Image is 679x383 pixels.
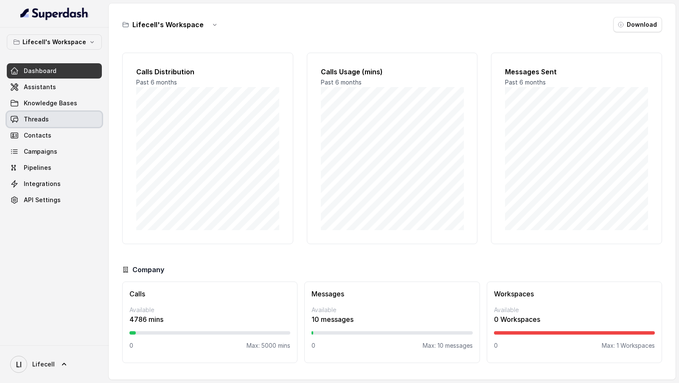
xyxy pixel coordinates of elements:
span: API Settings [24,196,61,204]
span: Pipelines [24,163,51,172]
h3: Company [132,265,164,275]
span: Past 6 months [321,79,362,86]
p: 0 [494,341,498,350]
text: LI [16,360,22,369]
p: 4786 mins [129,314,290,324]
a: Lifecell [7,352,102,376]
span: Past 6 months [505,79,546,86]
p: 10 messages [311,314,472,324]
a: API Settings [7,192,102,208]
a: Pipelines [7,160,102,175]
span: Contacts [24,131,51,140]
img: light.svg [20,7,89,20]
span: Campaigns [24,147,57,156]
p: Max: 10 messages [423,341,473,350]
a: Integrations [7,176,102,191]
h2: Calls Distribution [136,67,279,77]
p: Lifecell's Workspace [22,37,86,47]
span: Threads [24,115,49,124]
a: Campaigns [7,144,102,159]
h2: Messages Sent [505,67,648,77]
a: Threads [7,112,102,127]
a: Knowledge Bases [7,96,102,111]
p: Max: 1 Workspaces [602,341,655,350]
p: 0 [129,341,133,350]
span: Past 6 months [136,79,177,86]
p: Available [494,306,655,314]
h3: Calls [129,289,290,299]
h3: Messages [311,289,472,299]
h3: Lifecell's Workspace [132,20,204,30]
span: Knowledge Bases [24,99,77,107]
h3: Workspaces [494,289,655,299]
span: Dashboard [24,67,56,75]
span: Integrations [24,180,61,188]
button: Download [613,17,662,32]
p: 0 Workspaces [494,314,655,324]
p: 0 [311,341,315,350]
p: Available [311,306,472,314]
a: Dashboard [7,63,102,79]
p: Max: 5000 mins [247,341,290,350]
a: Contacts [7,128,102,143]
button: Lifecell's Workspace [7,34,102,50]
span: Assistants [24,83,56,91]
p: Available [129,306,290,314]
a: Assistants [7,79,102,95]
h2: Calls Usage (mins) [321,67,464,77]
span: Lifecell [32,360,55,369]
